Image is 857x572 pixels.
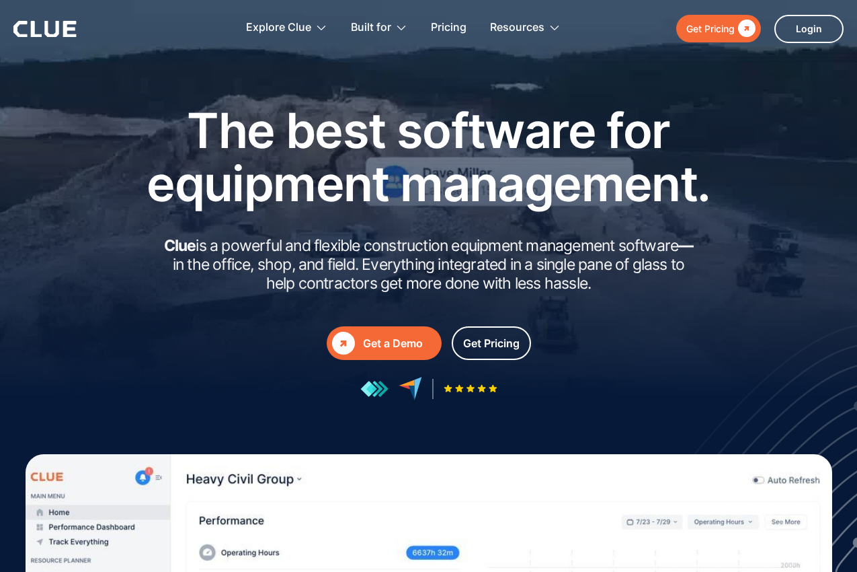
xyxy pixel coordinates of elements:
[160,237,698,293] h2: is a powerful and flexible construction equipment management software in the office, shop, and fi...
[360,380,389,398] img: reviews at getapp
[431,7,466,49] a: Pricing
[678,236,693,255] strong: —
[164,236,196,255] strong: Clue
[490,7,544,49] div: Resources
[774,15,844,43] a: Login
[126,104,731,210] h1: The best software for equipment management.
[332,332,355,355] div: 
[363,335,436,352] div: Get a Demo
[246,7,311,49] div: Explore Clue
[463,335,520,352] div: Get Pricing
[444,384,497,393] img: Five-star rating icon
[686,20,735,37] div: Get Pricing
[676,15,761,42] a: Get Pricing
[735,20,756,37] div: 
[452,326,531,360] a: Get Pricing
[327,326,442,360] a: Get a Demo
[399,377,422,400] img: reviews at capterra
[351,7,391,49] div: Built for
